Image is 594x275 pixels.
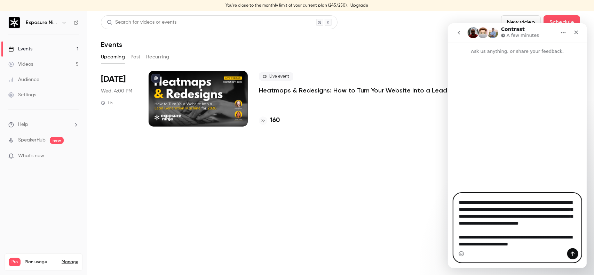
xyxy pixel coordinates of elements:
[146,51,169,63] button: Recurring
[50,137,64,144] span: new
[259,116,280,125] a: 160
[18,121,28,128] span: Help
[351,3,369,8] a: Upgrade
[25,259,57,265] span: Plan usage
[259,72,293,81] span: Live event
[259,86,468,95] a: Heatmaps & Redesigns: How to Turn Your Website Into a Lead Generation Machine for 2026
[101,100,113,106] div: 1 h
[8,91,36,98] div: Settings
[501,15,541,29] button: New video
[18,152,44,160] span: What's new
[101,71,137,127] div: Aug 20 Wed, 4:00 PM (Europe/London)
[8,76,39,83] div: Audience
[8,46,32,52] div: Events
[26,19,58,26] h6: Exposure Ninja
[101,51,125,63] button: Upcoming
[101,40,122,49] h1: Events
[130,51,141,63] button: Past
[270,116,280,125] h4: 160
[9,258,21,266] span: Pro
[448,23,587,268] iframe: Intercom live chat
[101,74,126,85] span: [DATE]
[544,15,580,29] button: Schedule
[101,88,132,95] span: Wed, 4:00 PM
[107,19,176,26] div: Search for videos or events
[18,137,46,144] a: SpeakerHub
[9,17,20,28] img: Exposure Ninja
[8,121,79,128] li: help-dropdown-opener
[8,61,33,68] div: Videos
[62,259,78,265] a: Manage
